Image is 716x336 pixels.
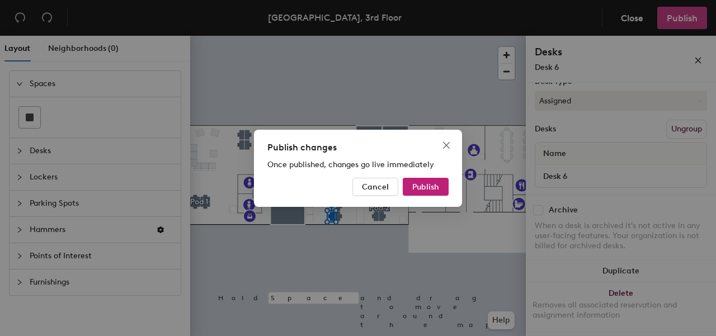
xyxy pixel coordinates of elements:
[412,182,439,191] span: Publish
[403,178,449,196] button: Publish
[442,141,451,150] span: close
[267,141,449,154] div: Publish changes
[362,182,389,191] span: Cancel
[352,178,398,196] button: Cancel
[267,160,434,169] span: Once published, changes go live immediately
[437,141,455,150] span: Close
[437,136,455,154] button: Close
